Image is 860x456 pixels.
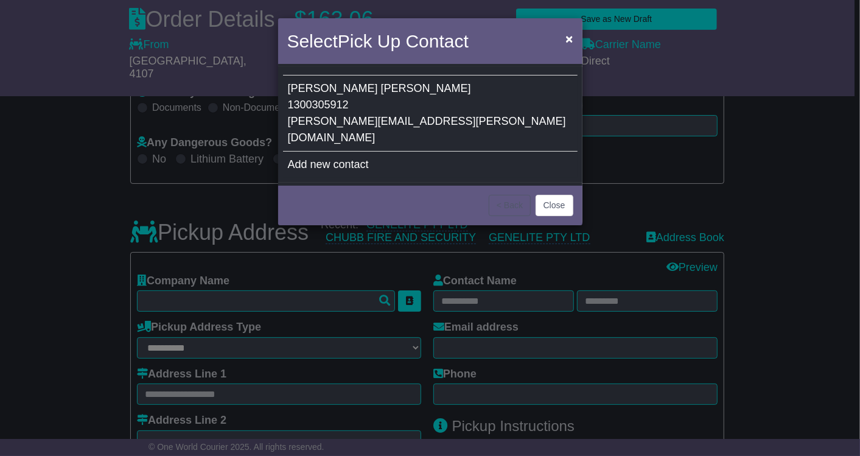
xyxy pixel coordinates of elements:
span: [PERSON_NAME][EMAIL_ADDRESS][PERSON_NAME][DOMAIN_NAME] [288,115,566,144]
span: 1300305912 [288,99,349,111]
span: × [565,32,573,46]
span: [PERSON_NAME] [381,82,471,94]
button: Close [559,26,579,51]
button: Close [536,195,573,216]
span: Pick Up [338,31,400,51]
span: Contact [406,31,469,51]
span: Add new contact [288,158,369,170]
span: [PERSON_NAME] [288,82,378,94]
button: < Back [489,195,531,216]
h4: Select [287,27,469,55]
